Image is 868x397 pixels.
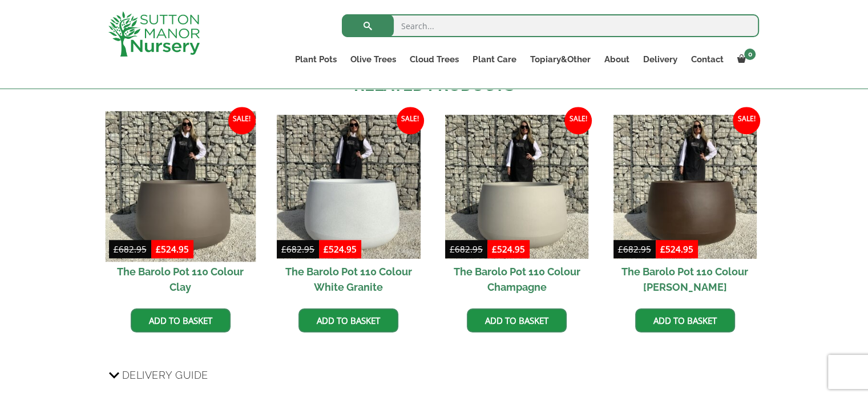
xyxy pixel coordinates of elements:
[660,243,665,255] span: £
[281,243,314,255] bdi: 682.95
[523,51,597,67] a: Topiary&Other
[109,259,252,300] h2: The Barolo Pot 110 Colour Clay
[445,115,588,299] a: Sale! The Barolo Pot 110 Colour Champagne
[344,51,403,67] a: Olive Trees
[105,111,256,262] img: The Barolo Pot 110 Colour Clay
[277,115,420,299] a: Sale! The Barolo Pot 110 Colour White Granite
[450,243,455,255] span: £
[324,243,357,255] bdi: 524.95
[730,51,759,67] a: 0
[324,243,329,255] span: £
[618,243,651,255] bdi: 682.95
[613,115,757,299] a: Sale! The Barolo Pot 110 Colour [PERSON_NAME]
[156,243,161,255] span: £
[122,364,208,386] span: Delivery Guide
[744,49,756,60] span: 0
[636,51,684,67] a: Delivery
[228,107,256,134] span: Sale!
[466,51,523,67] a: Plant Care
[109,115,252,299] a: Sale! The Barolo Pot 110 Colour Clay
[733,107,760,134] span: Sale!
[467,308,567,332] a: Add to basket: “The Barolo Pot 110 Colour Champagne”
[660,243,693,255] bdi: 524.95
[450,243,483,255] bdi: 682.95
[131,308,231,332] a: Add to basket: “The Barolo Pot 110 Colour Clay”
[277,115,420,258] img: The Barolo Pot 110 Colour White Granite
[445,115,588,258] img: The Barolo Pot 110 Colour Champagne
[403,51,466,67] a: Cloud Trees
[492,243,525,255] bdi: 524.95
[114,243,147,255] bdi: 682.95
[397,107,424,134] span: Sale!
[156,243,189,255] bdi: 524.95
[635,308,735,332] a: Add to basket: “The Barolo Pot 110 Colour Mocha Brown”
[564,107,592,134] span: Sale!
[108,11,200,57] img: logo
[492,243,497,255] span: £
[613,115,757,258] img: The Barolo Pot 110 Colour Mocha Brown
[613,259,757,300] h2: The Barolo Pot 110 Colour [PERSON_NAME]
[597,51,636,67] a: About
[114,243,119,255] span: £
[288,51,344,67] a: Plant Pots
[298,308,398,332] a: Add to basket: “The Barolo Pot 110 Colour White Granite”
[277,259,420,300] h2: The Barolo Pot 110 Colour White Granite
[281,243,286,255] span: £
[684,51,730,67] a: Contact
[618,243,623,255] span: £
[445,259,588,300] h2: The Barolo Pot 110 Colour Champagne
[342,14,759,37] input: Search...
